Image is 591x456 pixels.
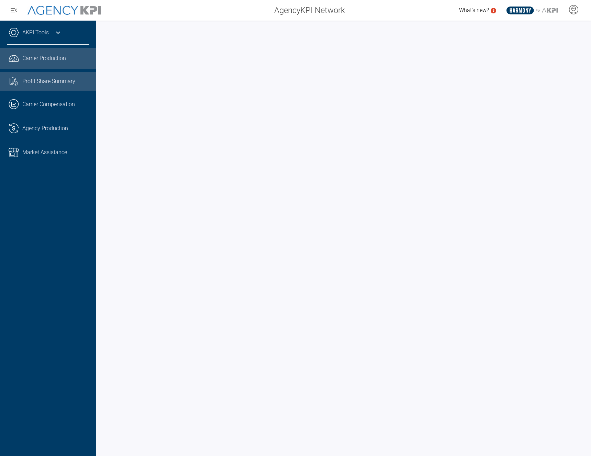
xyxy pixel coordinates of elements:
[274,4,345,16] span: AgencyKPI Network
[22,28,49,37] a: AKPI Tools
[491,8,496,13] a: 5
[22,77,89,85] div: Profit Share Summary
[459,7,489,13] span: What's new?
[22,148,67,157] span: Market Assistance
[22,54,66,62] span: Carrier Production
[492,9,494,12] text: 5
[27,6,101,15] img: AgencyKPI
